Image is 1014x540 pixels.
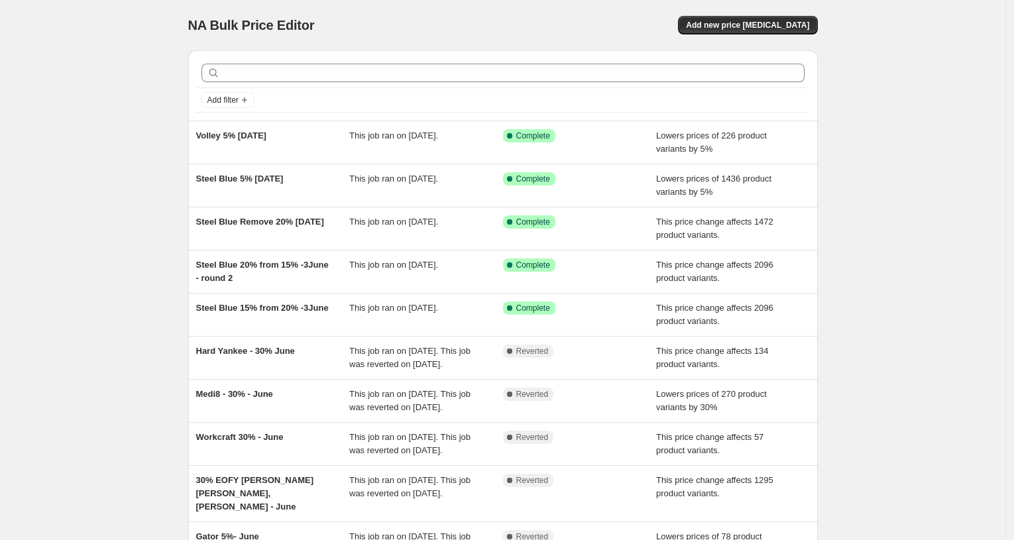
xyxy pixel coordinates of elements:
[349,432,471,455] span: This job ran on [DATE]. This job was reverted on [DATE].
[656,475,773,498] span: This price change affects 1295 product variants.
[196,475,313,512] span: 30% EOFY [PERSON_NAME] [PERSON_NAME], [PERSON_NAME] - June
[516,174,550,184] span: Complete
[349,131,438,140] span: This job ran on [DATE].
[196,346,295,356] span: Hard Yankee - 30% June
[656,217,773,240] span: This price change affects 1472 product variants.
[678,16,817,34] button: Add new price [MEDICAL_DATA]
[196,260,329,283] span: Steel Blue 20% from 15% -3June - round 2
[656,389,767,412] span: Lowers prices of 270 product variants by 30%
[207,95,239,105] span: Add filter
[516,475,549,486] span: Reverted
[516,389,549,400] span: Reverted
[196,432,284,442] span: Workcraft 30% - June
[196,174,284,184] span: Steel Blue 5% [DATE]
[196,131,266,140] span: Volley 5% [DATE]
[349,346,471,369] span: This job ran on [DATE]. This job was reverted on [DATE].
[188,18,315,32] span: NA Bulk Price Editor
[656,432,763,455] span: This price change affects 57 product variants.
[196,389,273,399] span: Medi8 - 30% - June
[349,260,438,270] span: This job ran on [DATE].
[516,131,550,141] span: Complete
[516,346,549,356] span: Reverted
[656,174,771,197] span: Lowers prices of 1436 product variants by 5%
[686,20,809,30] span: Add new price [MEDICAL_DATA]
[516,303,550,313] span: Complete
[656,260,773,283] span: This price change affects 2096 product variants.
[201,92,254,108] button: Add filter
[349,174,438,184] span: This job ran on [DATE].
[656,303,773,326] span: This price change affects 2096 product variants.
[656,346,769,369] span: This price change affects 134 product variants.
[349,217,438,227] span: This job ran on [DATE].
[349,303,438,313] span: This job ran on [DATE].
[196,303,329,313] span: Steel Blue 15% from 20% -3June
[516,432,549,443] span: Reverted
[349,475,471,498] span: This job ran on [DATE]. This job was reverted on [DATE].
[516,217,550,227] span: Complete
[516,260,550,270] span: Complete
[349,389,471,412] span: This job ran on [DATE]. This job was reverted on [DATE].
[656,131,767,154] span: Lowers prices of 226 product variants by 5%
[196,217,324,227] span: Steel Blue Remove 20% [DATE]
